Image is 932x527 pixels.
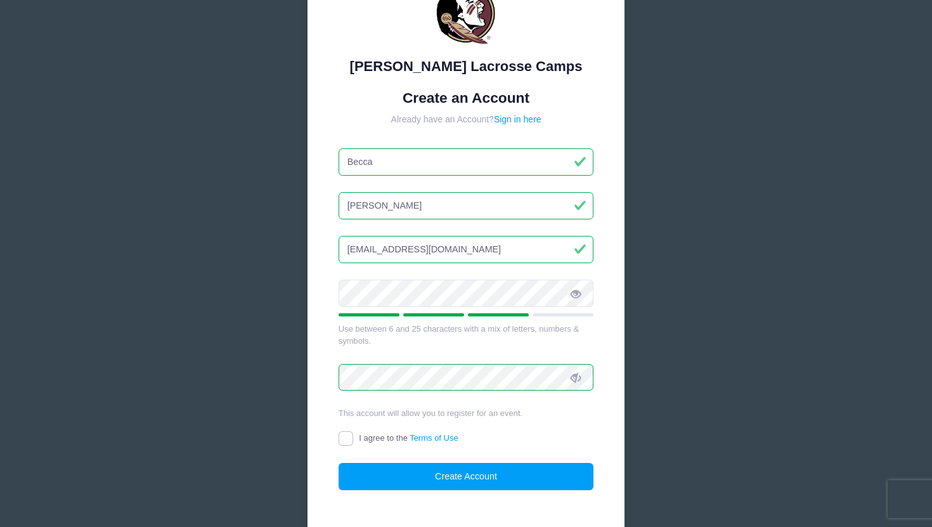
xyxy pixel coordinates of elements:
input: First Name [339,148,594,176]
input: Email [339,236,594,263]
div: Already have an Account? [339,113,594,126]
input: Last Name [339,192,594,219]
input: I agree to theTerms of Use [339,431,353,446]
div: This account will allow you to register for an event. [339,407,594,420]
div: Use between 6 and 25 characters with a mix of letters, numbers & symbols. [339,323,594,348]
div: [PERSON_NAME] Lacrosse Camps [339,56,594,77]
a: Sign in here [494,114,541,124]
a: Terms of Use [410,433,458,443]
span: I agree to the [359,433,458,443]
button: Create Account [339,463,594,490]
h1: Create an Account [339,89,594,107]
